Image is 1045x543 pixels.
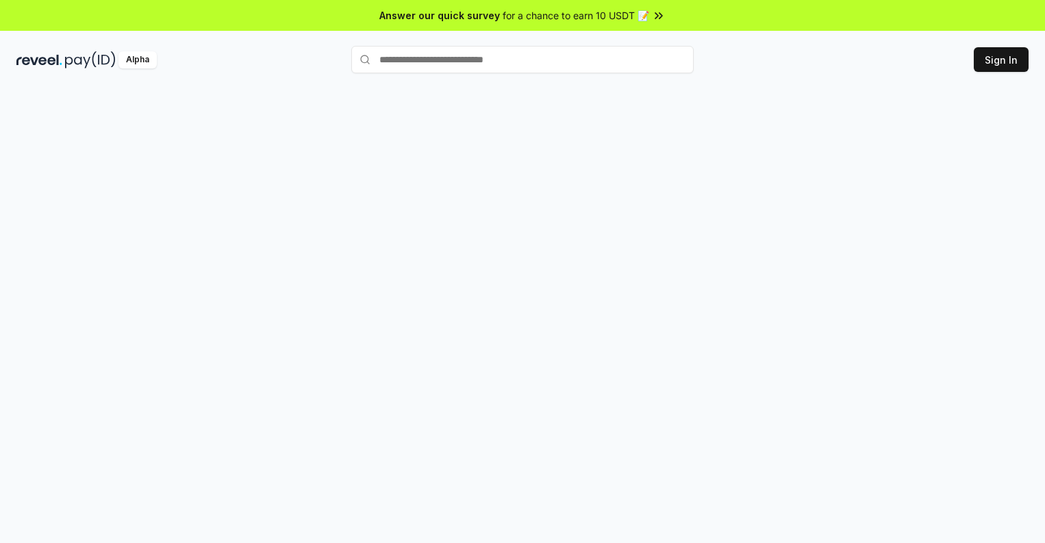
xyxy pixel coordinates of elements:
[503,8,649,23] span: for a chance to earn 10 USDT 📝
[65,51,116,68] img: pay_id
[974,47,1029,72] button: Sign In
[379,8,500,23] span: Answer our quick survey
[118,51,157,68] div: Alpha
[16,51,62,68] img: reveel_dark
